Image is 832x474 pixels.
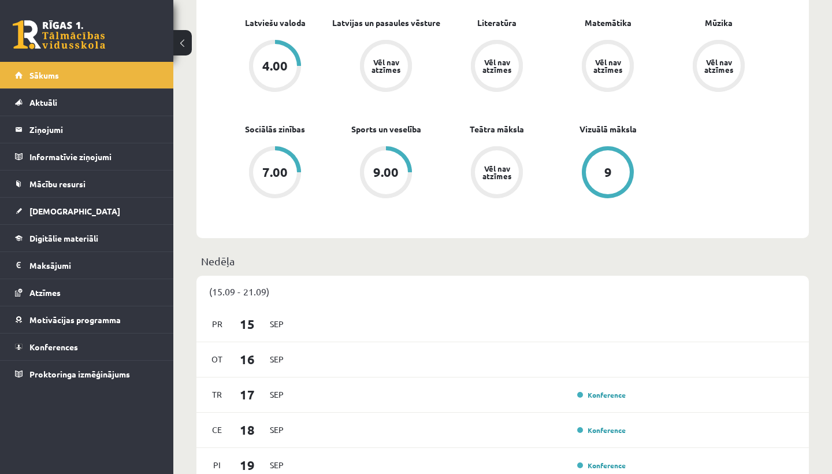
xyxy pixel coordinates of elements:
[370,58,402,73] div: Vēl nav atzīmes
[29,287,61,298] span: Atzīmes
[15,279,159,306] a: Atzīmes
[220,40,330,94] a: 4.00
[265,421,289,439] span: Sep
[229,385,265,404] span: 17
[265,315,289,333] span: Sep
[13,20,105,49] a: Rīgas 1. Tālmācības vidusskola
[477,17,517,29] a: Literatūra
[577,425,626,435] a: Konference
[229,314,265,334] span: 15
[441,146,552,201] a: Vēl nav atzīmes
[196,276,809,307] div: (15.09 - 21.09)
[585,17,632,29] a: Matemātika
[262,60,288,72] div: 4.00
[604,166,612,179] div: 9
[330,40,441,94] a: Vēl nav atzīmes
[229,420,265,439] span: 18
[205,456,229,474] span: Pi
[373,166,399,179] div: 9.00
[265,456,289,474] span: Sep
[15,225,159,251] a: Digitālie materiāli
[29,179,86,189] span: Mācību resursi
[15,198,159,224] a: [DEMOGRAPHIC_DATA]
[29,70,59,80] span: Sākums
[332,17,440,29] a: Latvijas un pasaules vēsture
[15,143,159,170] a: Informatīvie ziņojumi
[481,58,513,73] div: Vēl nav atzīmes
[265,350,289,368] span: Sep
[15,89,159,116] a: Aktuāli
[580,123,637,135] a: Vizuālā māksla
[703,58,735,73] div: Vēl nav atzīmes
[577,390,626,399] a: Konference
[205,350,229,368] span: Ot
[29,369,130,379] span: Proktoringa izmēģinājums
[229,350,265,369] span: 16
[552,40,663,94] a: Vēl nav atzīmes
[15,116,159,143] a: Ziņojumi
[330,146,441,201] a: 9.00
[245,123,305,135] a: Sociālās zinības
[29,233,98,243] span: Digitālie materiāli
[15,252,159,279] a: Maksājumi
[577,461,626,470] a: Konference
[201,253,804,269] p: Nedēļa
[592,58,624,73] div: Vēl nav atzīmes
[205,421,229,439] span: Ce
[265,386,289,403] span: Sep
[220,146,330,201] a: 7.00
[245,17,306,29] a: Latviešu valoda
[15,62,159,88] a: Sākums
[351,123,421,135] a: Sports un veselība
[552,146,663,201] a: 9
[205,315,229,333] span: Pr
[262,166,288,179] div: 7.00
[15,306,159,333] a: Motivācijas programma
[29,342,78,352] span: Konferences
[29,206,120,216] span: [DEMOGRAPHIC_DATA]
[663,40,774,94] a: Vēl nav atzīmes
[29,97,57,108] span: Aktuāli
[29,143,159,170] legend: Informatīvie ziņojumi
[15,361,159,387] a: Proktoringa izmēģinājums
[481,165,513,180] div: Vēl nav atzīmes
[470,123,524,135] a: Teātra māksla
[29,116,159,143] legend: Ziņojumi
[441,40,552,94] a: Vēl nav atzīmes
[29,314,121,325] span: Motivācijas programma
[29,252,159,279] legend: Maksājumi
[705,17,733,29] a: Mūzika
[15,334,159,360] a: Konferences
[205,386,229,403] span: Tr
[15,171,159,197] a: Mācību resursi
